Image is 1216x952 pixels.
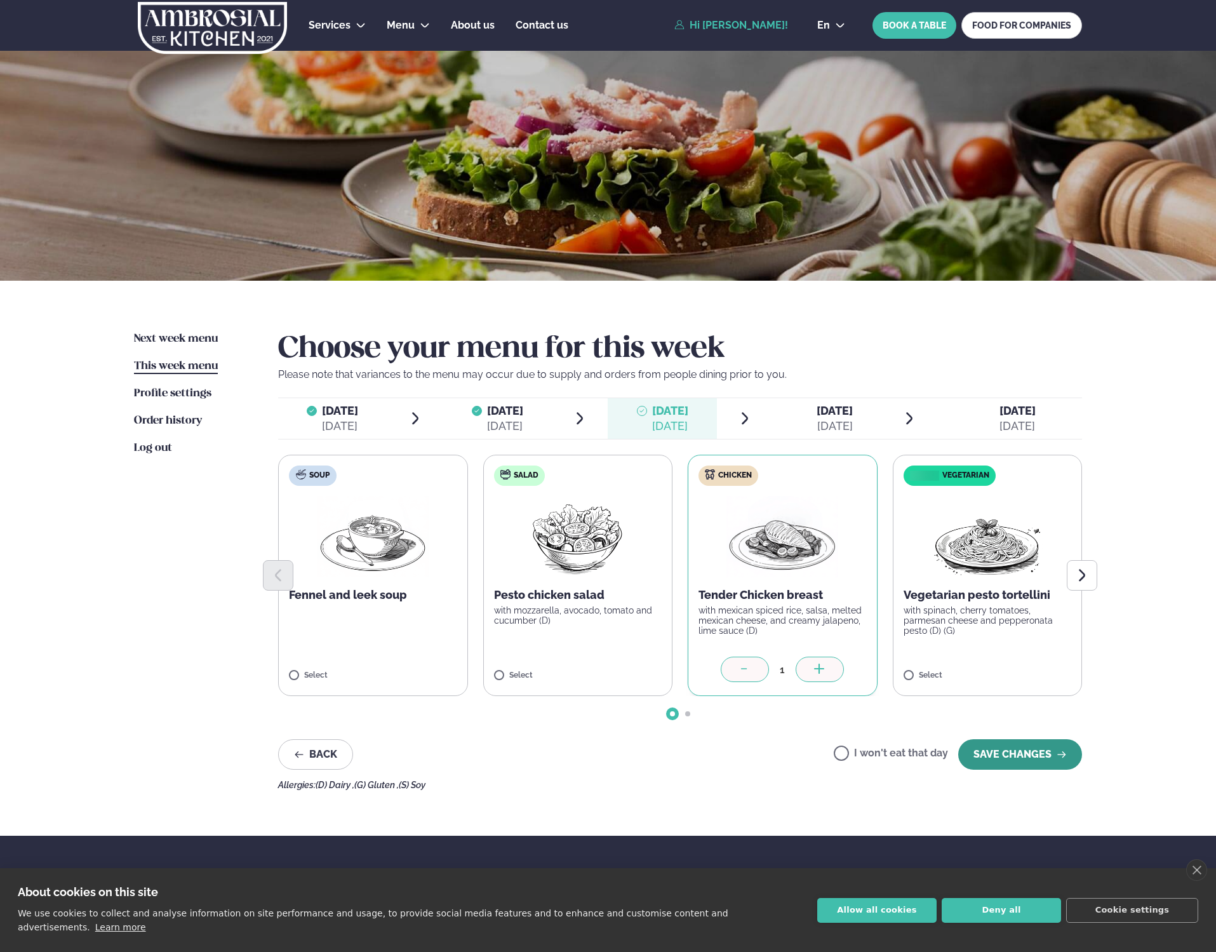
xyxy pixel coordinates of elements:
span: (S) Soy [399,780,425,790]
span: [DATE] [487,404,523,417]
p: Fennel and leek soup [289,587,457,603]
span: Go to slide 2 [685,711,690,716]
a: Log out [134,441,172,456]
button: en [807,20,855,30]
button: Cookie settings [1066,898,1198,923]
span: Chicken [718,471,752,481]
p: Pesto chicken salad [494,587,662,603]
span: Menu [387,19,415,31]
p: Please note that variances to the menu may occur due to supply and orders from people dining prio... [278,367,1082,382]
p: with mexican spiced rice, salsa, melted mexican cheese, and creamy jalapeno, lime sauce (D) [698,605,867,636]
div: [DATE] [817,419,853,434]
button: Back [278,739,353,770]
img: salad.svg [500,469,511,479]
span: Soup [309,471,330,481]
p: Vegetarian pesto tortellini [904,587,1072,603]
div: 1 [769,662,796,677]
a: This week menu [134,359,218,374]
button: Deny all [942,898,1061,923]
button: Next slide [1067,560,1097,591]
img: soup.svg [296,469,306,479]
h2: Choose your menu for this week [278,332,1082,367]
a: Next week menu [134,332,218,347]
img: Chicken-breast.png [726,496,838,577]
span: (D) Dairy , [316,780,354,790]
span: [DATE] [652,404,688,417]
button: SAVE CHANGES [958,739,1082,770]
span: Services [309,19,351,31]
span: About us [451,19,495,31]
div: [DATE] [999,419,1036,434]
span: (G) Gluten , [354,780,399,790]
button: Previous slide [263,560,293,591]
span: [DATE] [322,403,358,419]
a: FOOD FOR COMPANIES [961,12,1082,39]
span: Order history [134,415,202,426]
span: Profile settings [134,388,211,399]
span: Go to slide 1 [670,711,675,716]
button: Allow all cookies [817,898,937,923]
span: This week menu [134,361,218,372]
p: with spinach, cherry tomatoes, parmesan cheese and pepperonata pesto (D) (G) [904,605,1072,636]
span: Next week menu [134,333,218,344]
p: with mozzarella, avocado, tomato and cucumber (D) [494,605,662,626]
span: en [817,20,830,30]
span: [DATE] [999,404,1036,417]
a: About us [451,18,495,33]
div: [DATE] [652,419,688,434]
p: We use cookies to collect and analyse information on site performance and usage, to provide socia... [18,908,728,932]
a: Contact us [516,18,568,33]
span: Contact us [516,19,568,31]
a: close [1186,859,1207,881]
strong: About cookies on this site [18,885,158,899]
span: Vegetarian [942,471,989,481]
img: logo [137,2,288,54]
button: BOOK A TABLE [872,12,956,39]
span: Log out [134,443,172,453]
img: icon [907,470,942,482]
a: Order history [134,413,202,429]
p: Tender Chicken breast [698,587,867,603]
img: Salad.png [521,496,634,577]
div: Allergies: [278,780,1082,790]
a: Hi [PERSON_NAME]! [674,20,788,31]
span: Salad [514,471,538,481]
a: Profile settings [134,386,211,401]
img: chicken.svg [705,469,715,479]
a: Learn more [95,922,146,932]
div: [DATE] [487,419,523,434]
span: [DATE] [817,404,853,417]
div: [DATE] [322,419,358,434]
a: Services [309,18,351,33]
img: Soup.png [317,496,429,577]
img: Spagetti.png [932,496,1043,577]
a: Menu [387,18,415,33]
